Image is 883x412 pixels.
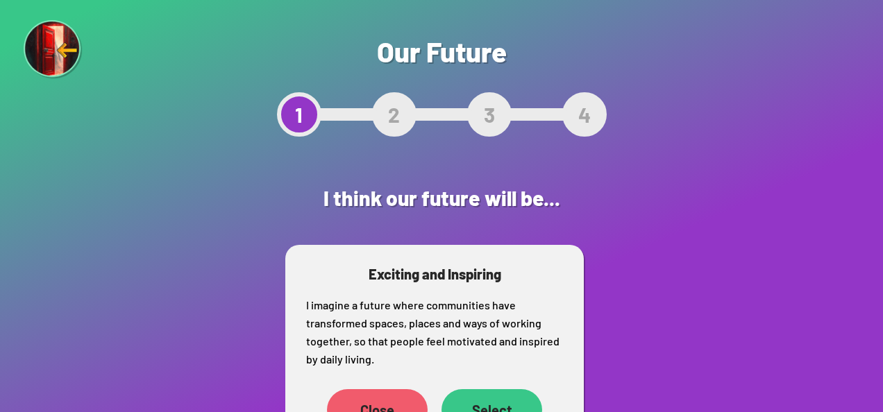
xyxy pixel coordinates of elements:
[372,92,417,137] div: 2
[277,92,321,137] div: 1
[254,171,630,224] h2: I think our future will be...
[24,20,83,80] img: Exit
[306,296,563,368] p: I imagine a future where communities have transformed spaces, places and ways of working together...
[306,266,563,282] h3: Exciting and Inspiring
[277,35,607,68] h1: Our Future
[562,92,607,137] div: 4
[467,92,512,137] div: 3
